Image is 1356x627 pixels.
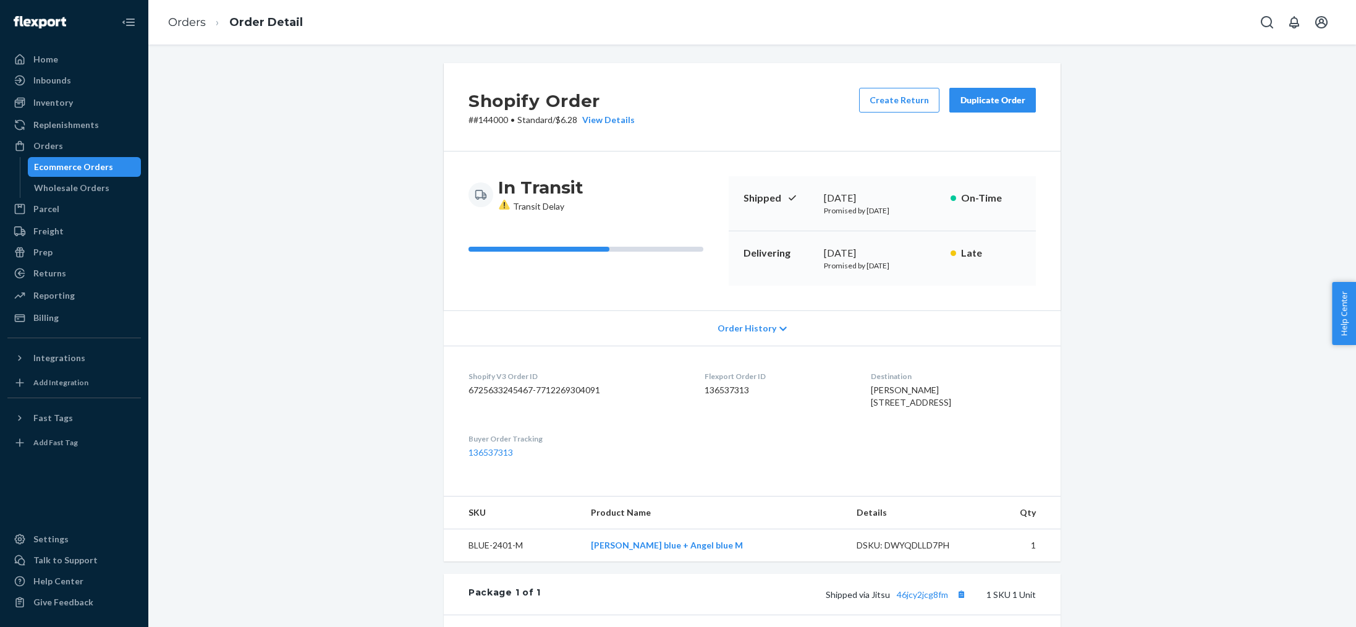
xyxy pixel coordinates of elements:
[34,182,109,194] div: Wholesale Orders
[847,497,983,529] th: Details
[7,433,141,453] a: Add Fast Tag
[33,575,83,587] div: Help Center
[7,263,141,283] a: Returns
[33,554,98,566] div: Talk to Support
[7,70,141,90] a: Inbounds
[1309,10,1334,35] button: Open account menu
[33,352,85,364] div: Integrations
[33,412,73,424] div: Fast Tags
[33,289,75,302] div: Reporting
[824,260,941,271] p: Promised by [DATE]
[498,176,583,198] h3: In Transit
[468,371,685,382] dt: Shopify V3 Order ID
[28,157,142,177] a: Ecommerce Orders
[7,529,141,549] a: Settings
[953,586,969,602] button: Copy tracking number
[7,550,141,570] a: Talk to Support
[859,88,939,113] button: Create Return
[33,119,99,131] div: Replenishments
[229,15,303,29] a: Order Detail
[33,225,64,237] div: Freight
[961,246,1021,260] p: Late
[14,16,66,28] img: Flexport logo
[7,49,141,69] a: Home
[7,308,141,328] a: Billing
[1332,282,1356,345] button: Help Center
[168,15,206,29] a: Orders
[982,497,1061,529] th: Qty
[949,88,1036,113] button: Duplicate Order
[541,586,1036,602] div: 1 SKU 1 Unit
[705,371,850,382] dt: Flexport Order ID
[28,178,142,198] a: Wholesale Orders
[468,384,685,396] dd: 6725633245467-7712269304091
[33,96,73,109] div: Inventory
[7,373,141,393] a: Add Integration
[116,10,141,35] button: Close Navigation
[744,246,814,260] p: Delivering
[33,312,59,324] div: Billing
[824,191,941,205] div: [DATE]
[33,53,58,66] div: Home
[33,74,71,87] div: Inbounds
[824,246,941,260] div: [DATE]
[7,348,141,368] button: Integrations
[871,371,1036,382] dt: Destination
[7,408,141,428] button: Fast Tags
[705,384,850,396] dd: 136537313
[744,191,814,205] p: Shipped
[468,447,513,458] a: 136537313
[517,114,553,125] span: Standard
[718,322,776,335] span: Order History
[7,93,141,113] a: Inventory
[1255,10,1279,35] button: Open Search Box
[468,114,635,126] p: # #144000 / $6.28
[824,205,941,216] p: Promised by [DATE]
[7,592,141,612] button: Give Feedback
[33,246,53,258] div: Prep
[444,497,581,529] th: SKU
[591,540,743,550] a: [PERSON_NAME] blue + Angel blue M
[857,539,973,552] div: DSKU: DWYQDLLD7PH
[1282,10,1307,35] button: Open notifications
[33,596,93,608] div: Give Feedback
[7,115,141,135] a: Replenishments
[511,114,515,125] span: •
[7,571,141,591] a: Help Center
[468,433,685,444] dt: Buyer Order Tracking
[34,161,113,173] div: Ecommerce Orders
[33,140,63,152] div: Orders
[961,191,1021,205] p: On-Time
[33,533,69,545] div: Settings
[33,377,88,388] div: Add Integration
[871,385,951,407] span: [PERSON_NAME] [STREET_ADDRESS]
[158,4,313,41] ol: breadcrumbs
[982,529,1061,562] td: 1
[581,497,846,529] th: Product Name
[577,114,635,126] button: View Details
[7,199,141,219] a: Parcel
[7,242,141,262] a: Prep
[468,88,635,114] h2: Shopify Order
[826,589,969,600] span: Shipped via Jitsu
[897,589,948,600] a: 46jcy2jcg8fm
[444,529,581,562] td: BLUE-2401-M
[960,94,1025,106] div: Duplicate Order
[33,437,78,448] div: Add Fast Tag
[7,286,141,305] a: Reporting
[33,267,66,279] div: Returns
[7,136,141,156] a: Orders
[468,586,541,602] div: Package 1 of 1
[7,221,141,241] a: Freight
[33,203,59,215] div: Parcel
[498,201,564,211] span: Transit Delay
